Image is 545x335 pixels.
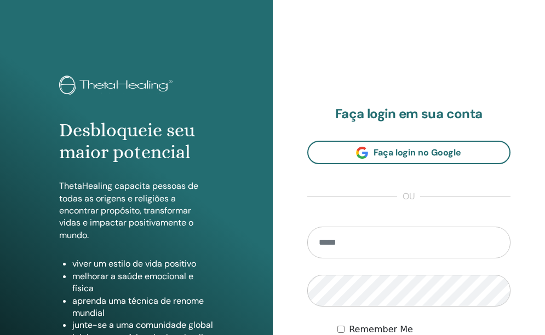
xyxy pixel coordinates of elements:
[72,295,214,320] li: aprenda uma técnica de renome mundial
[59,180,214,241] p: ThetaHealing capacita pessoas de todas as origens e religiões a encontrar propósito, transformar ...
[72,270,214,295] li: melhorar a saúde emocional e física
[72,258,214,270] li: viver um estilo de vida positivo
[397,190,420,204] span: ou
[307,141,511,164] a: Faça login no Google
[374,147,461,158] span: Faça login no Google
[59,119,214,164] h1: Desbloqueie seu maior potencial
[307,106,511,122] h2: Faça login em sua conta
[72,319,214,331] li: junte-se a uma comunidade global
